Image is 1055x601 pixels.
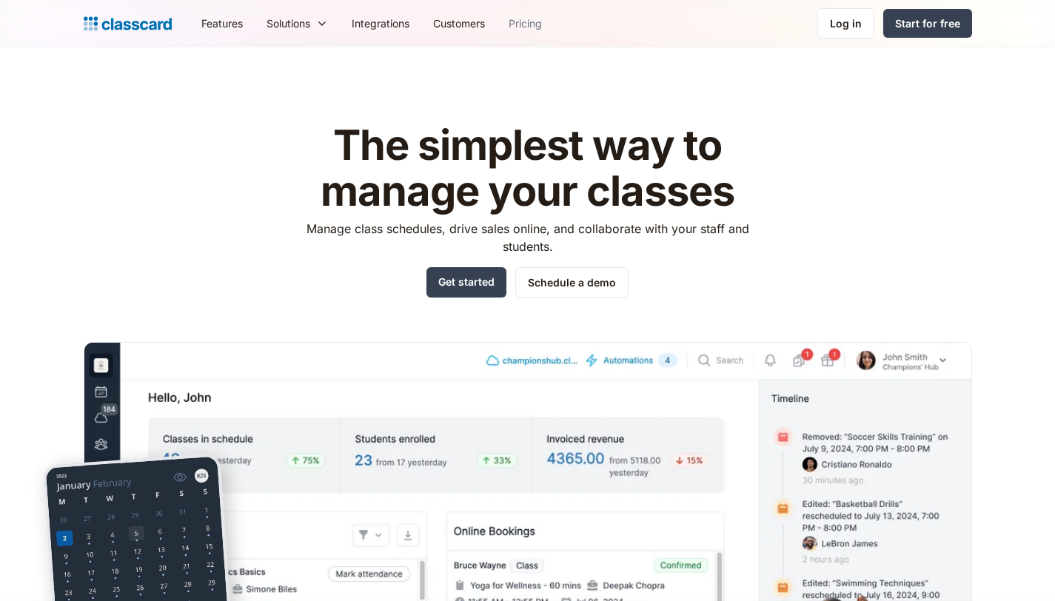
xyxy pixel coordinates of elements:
p: Manage class schedules, drive sales online, and collaborate with your staff and students. [292,220,763,255]
a: Logo [84,13,172,34]
div: Solutions [267,16,310,31]
a: Features [190,7,255,40]
a: Schedule a demo [515,267,629,298]
div: Log in [830,16,862,31]
div: Solutions [255,7,340,40]
a: Customers [421,7,497,40]
h1: The simplest way to manage your classes [292,123,763,214]
a: Get started [426,267,506,298]
a: Log in [817,8,874,38]
div: Start for free [895,16,960,31]
a: Start for free [883,9,972,38]
a: Integrations [340,7,421,40]
a: Pricing [497,7,554,40]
